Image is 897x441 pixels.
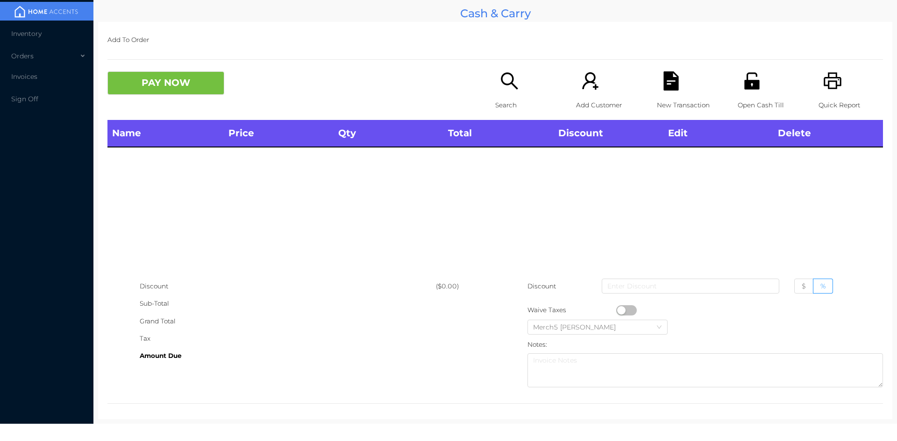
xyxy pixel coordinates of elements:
[11,5,81,19] img: mainBanner
[802,282,806,290] span: $
[140,347,436,364] div: Amount Due
[819,97,883,114] p: Quick Report
[140,278,436,295] div: Discount
[773,120,883,147] th: Delete
[140,295,436,312] div: Sub-Total
[662,71,681,91] i: icon: file-text
[107,120,224,147] th: Name
[576,97,641,114] p: Add Customer
[495,97,560,114] p: Search
[500,71,519,91] i: icon: search
[140,330,436,347] div: Tax
[334,120,443,147] th: Qty
[663,120,773,147] th: Edit
[823,71,842,91] i: icon: printer
[107,31,883,49] p: Add To Order
[581,71,600,91] i: icon: user-add
[527,301,616,319] div: Waive Taxes
[11,29,42,38] span: Inventory
[742,71,762,91] i: icon: unlock
[657,97,721,114] p: New Transaction
[527,278,557,295] p: Discount
[443,120,553,147] th: Total
[602,279,779,294] input: Enter Discount
[11,95,38,103] span: Sign Off
[107,71,224,95] button: PAY NOW
[98,5,892,22] div: Cash & Carry
[820,282,826,290] span: %
[436,278,495,295] div: ($0.00)
[11,72,37,81] span: Invoices
[738,97,802,114] p: Open Cash Till
[140,313,436,330] div: Grand Total
[656,324,662,331] i: icon: down
[554,120,663,147] th: Discount
[224,120,334,147] th: Price
[533,320,625,334] div: Merch5 Lawrence
[527,341,547,348] label: Notes:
